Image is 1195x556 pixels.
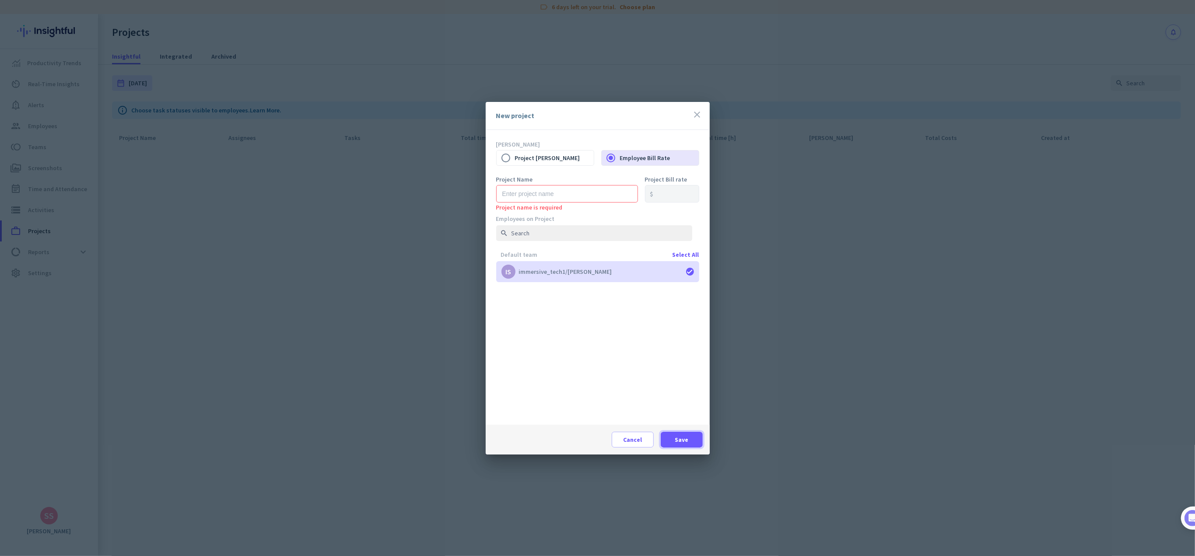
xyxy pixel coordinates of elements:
[496,140,699,148] p: [PERSON_NAME]
[505,268,511,275] div: IS
[515,149,594,167] label: Project [PERSON_NAME]
[12,34,163,65] div: 🎊 Welcome to Insightful! 🎊
[112,115,166,124] p: About 10 minutes
[34,203,152,228] div: Show me how
[623,435,642,444] span: Cancel
[51,295,81,301] span: Messages
[34,210,95,228] a: Show me how
[34,152,148,161] div: Add employees
[74,4,102,19] h1: Tasks
[496,185,638,203] input: Enter project name
[34,246,101,255] button: Mark as completed
[154,3,169,19] div: Close
[9,115,31,124] p: 4 steps
[496,112,535,119] div: New project
[12,65,163,86] div: You're just a few steps away from completing the essential app setup
[645,176,699,182] label: Project Bill rate
[661,432,703,448] button: Save
[496,225,692,241] input: Search
[31,91,45,105] img: Profile image for Tamara
[49,94,144,103] div: [PERSON_NAME] from Insightful
[88,273,131,308] button: Help
[496,215,692,223] div: Employees on Project
[620,149,699,167] label: Employee Bill Rate
[496,176,638,182] label: Project Name
[44,273,88,308] button: Messages
[496,203,563,211] span: Project name is required
[501,229,508,237] i: search
[675,435,688,444] span: Save
[131,273,175,308] button: Tasks
[692,109,703,120] i: close
[34,167,152,203] div: It's time to add your employees! This is crucial since Insightful will start collecting their act...
[650,191,654,197] div: $
[13,295,31,301] span: Home
[501,251,538,259] span: Default team
[16,149,159,163] div: 1Add employees
[673,252,699,258] div: Select All
[612,432,654,448] button: Cancel
[102,295,116,301] span: Help
[144,295,162,301] span: Tasks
